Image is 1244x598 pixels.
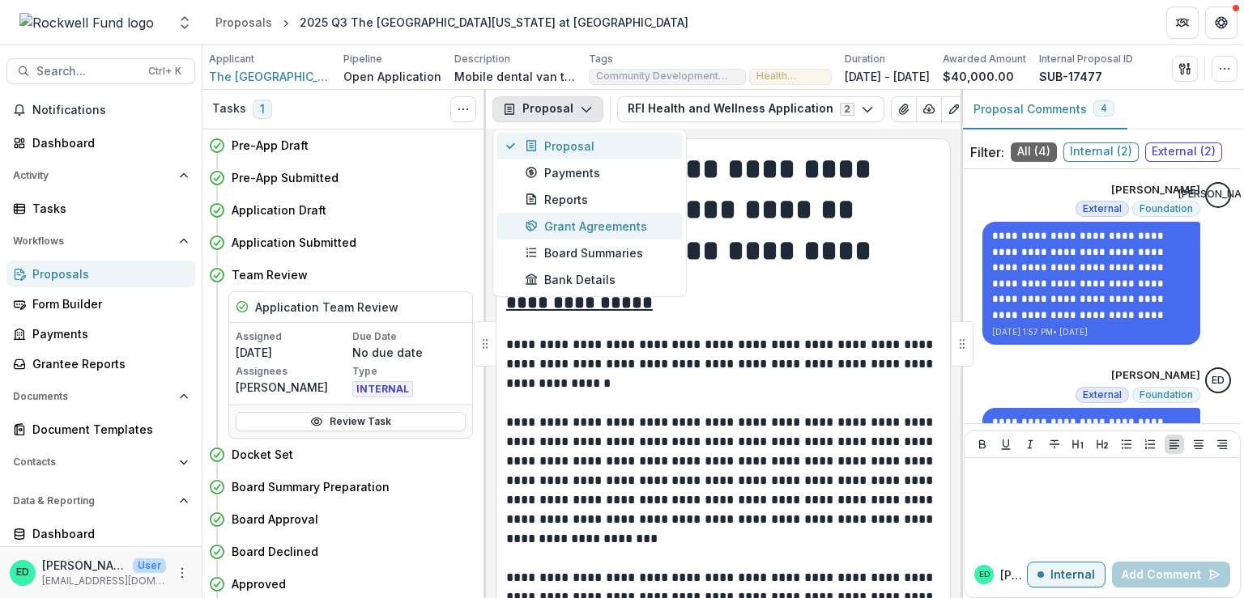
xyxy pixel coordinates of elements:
span: Search... [36,65,138,78]
p: Due Date [352,329,466,344]
span: Notifications [32,104,189,117]
div: Document Templates [32,421,182,438]
span: External [1083,389,1122,401]
p: SUB-17477 [1039,68,1102,85]
button: Italicize [1020,435,1040,454]
button: Toggle View Cancelled Tasks [450,96,476,122]
p: Assigned [236,329,349,344]
button: Open entity switcher [173,6,196,39]
h5: Application Team Review [255,299,398,316]
button: Bullet List [1117,435,1136,454]
p: Pipeline [343,52,382,66]
button: Open Documents [6,384,195,409]
button: Partners [1166,6,1199,39]
span: INTERNAL [352,381,413,397]
button: Search... [6,58,195,84]
div: Proposals [215,14,272,31]
span: Foundation [1140,389,1193,401]
p: Type [352,364,466,379]
span: Activity [13,170,173,181]
span: External [1083,203,1122,214]
a: Tasks [6,195,195,222]
p: No due date [352,344,466,361]
div: Board Summaries [525,244,673,261]
button: Notifications [6,97,195,123]
h4: Team Review [232,266,308,283]
a: Dashboard [6,129,195,156]
div: Tasks [32,200,182,217]
div: Estevan D. Delgado [1212,375,1225,386]
div: 2025 Q3 The [GEOGRAPHIC_DATA][US_STATE] at [GEOGRAPHIC_DATA] [300,14,688,31]
div: Payments [32,325,182,342]
p: [PERSON_NAME] [42,557,126,574]
div: Bank Details [525,271,673,288]
button: More [173,563,192,583]
a: Proposals [6,261,195,287]
a: Review Task [236,412,466,431]
div: Estevan D. Delgado [979,570,990,579]
div: Dashboard [32,134,182,151]
p: Filter: [970,142,1004,162]
p: Internal [1050,568,1095,582]
h3: Tasks [212,102,246,116]
button: Open Workflows [6,228,195,254]
button: Heading 2 [1093,435,1112,454]
p: [DATE] 1:57 PM • [DATE] [992,326,1191,338]
p: User [133,558,166,573]
a: The [GEOGRAPHIC_DATA][US_STATE] at [GEOGRAPHIC_DATA] ([GEOGRAPHIC_DATA]) [209,68,330,85]
div: Ctrl + K [145,62,185,80]
h4: Pre-App Submitted [232,169,339,186]
button: Proposal [492,96,603,122]
button: Open Data & Reporting [6,488,195,514]
p: [PERSON_NAME] [236,379,349,396]
p: $40,000.00 [943,68,1014,85]
h4: Board Approval [232,511,318,528]
h4: Approved [232,575,286,592]
a: Grantee Reports [6,350,195,377]
button: Strike [1045,435,1064,454]
a: Proposals [209,11,279,34]
a: Payments [6,320,195,347]
button: Bold [973,435,992,454]
h4: Pre-App Draft [232,137,309,154]
div: Grantee Reports [32,355,182,372]
p: [PERSON_NAME] D [1000,566,1027,583]
p: Duration [845,52,885,66]
button: Ordered List [1140,435,1160,454]
button: Align Center [1189,435,1208,454]
img: Rockwell Fund logo [19,13,154,32]
button: Add Comment [1112,562,1230,587]
p: [DATE] - [DATE] [845,68,930,85]
a: Document Templates [6,416,195,443]
div: Estevan D. Delgado [16,567,29,578]
a: Dashboard [6,520,195,547]
span: Documents [13,391,173,402]
p: Awarded Amount [943,52,1026,66]
p: Assignees [236,364,349,379]
div: Proposal [525,138,673,155]
h4: Application Submitted [232,234,356,251]
h4: Board Declined [232,543,318,560]
p: Description [454,52,510,66]
div: Form Builder [32,295,182,312]
button: Open Contacts [6,449,195,475]
div: Proposals [32,265,182,282]
button: Internal [1027,562,1106,587]
div: Grant Agreements [525,218,673,235]
p: Mobile dental van trips to [GEOGRAPHIC_DATA] [454,68,576,85]
h4: Board Summary Preparation [232,478,390,495]
p: [PERSON_NAME] [1111,367,1200,384]
button: Align Left [1165,435,1184,454]
span: 1 [253,100,272,119]
p: Open Application [343,68,441,85]
p: [DATE] [236,344,349,361]
span: All ( 4 ) [1011,142,1057,162]
p: Internal Proposal ID [1039,52,1133,66]
button: Align Right [1212,435,1232,454]
div: Payments [525,164,673,181]
nav: breadcrumb [209,11,695,34]
button: Edit as form [941,96,967,122]
p: [PERSON_NAME] [1111,182,1200,198]
button: Get Help [1205,6,1238,39]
